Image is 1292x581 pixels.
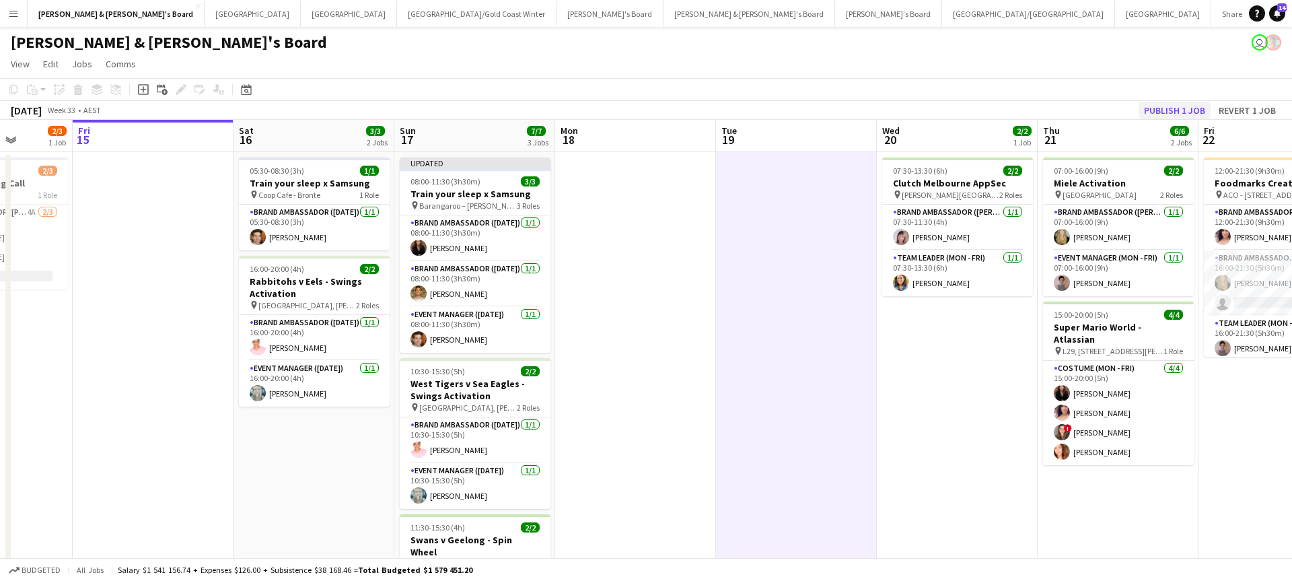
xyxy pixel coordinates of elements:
a: Edit [38,55,64,73]
app-user-avatar: James Millard [1252,34,1268,50]
div: 3 Jobs [528,137,548,147]
span: ! [1064,424,1072,432]
span: 21 [1041,132,1060,147]
span: 20 [880,132,900,147]
span: Mon [561,125,578,137]
span: Coop Cafe - Bronte [258,190,320,200]
span: 2/2 [1013,126,1032,136]
span: 17 [398,132,416,147]
app-card-role: Brand Ambassador ([PERSON_NAME])1/107:00-16:00 (9h)[PERSON_NAME] [1043,205,1194,250]
div: 2 Jobs [367,137,388,147]
app-card-role: Brand Ambassador ([PERSON_NAME])1/107:30-11:30 (4h)[PERSON_NAME] [882,205,1033,250]
span: [GEOGRAPHIC_DATA] [1063,190,1137,200]
span: 18 [559,132,578,147]
span: 2/3 [48,126,67,136]
button: [GEOGRAPHIC_DATA] [301,1,397,27]
span: 19 [719,132,737,147]
button: Publish 1 job [1139,102,1211,119]
app-card-role: Brand Ambassador ([DATE])1/110:30-15:30 (5h)[PERSON_NAME] [400,417,550,463]
a: Comms [100,55,141,73]
span: 12:00-21:30 (9h30m) [1215,166,1285,176]
app-job-card: 07:00-16:00 (9h)2/2Miele Activation [GEOGRAPHIC_DATA]2 RolesBrand Ambassador ([PERSON_NAME])1/107... [1043,158,1194,296]
span: 2/2 [521,522,540,533]
span: All jobs [74,565,106,575]
span: Total Budgeted $1 579 451.20 [358,565,472,575]
h3: Super Mario World - Atlassian [1043,321,1194,345]
span: Sat [239,125,254,137]
span: 3/3 [521,176,540,186]
app-job-card: 16:00-20:00 (4h)2/2Rabbitohs v Eels - Swings Activation [GEOGRAPHIC_DATA], [PERSON_NAME][GEOGRAPH... [239,256,390,407]
span: 11:30-15:30 (4h) [410,522,465,533]
span: Barangaroo – [PERSON_NAME][GEOGRAPHIC_DATA] [419,201,517,211]
h3: Swans v Geelong - Spin Wheel [400,534,550,558]
span: 4/4 [1164,310,1183,320]
span: 2/2 [1003,166,1022,176]
button: [PERSON_NAME] & [PERSON_NAME]'s Board [28,1,205,27]
div: 2 Jobs [1171,137,1192,147]
button: [GEOGRAPHIC_DATA]/Gold Coast Winter [397,1,557,27]
h3: Train your sleep x Samsung [239,177,390,189]
span: 2/2 [1164,166,1183,176]
span: L29, [STREET_ADDRESS][PERSON_NAME] [1063,346,1163,356]
button: [GEOGRAPHIC_DATA] [205,1,301,27]
span: 1 Role [359,190,379,200]
span: Jobs [72,58,92,70]
h1: [PERSON_NAME] & [PERSON_NAME]'s Board [11,32,327,53]
app-card-role: Team Leader (Mon - Fri)1/107:30-13:30 (6h)[PERSON_NAME] [882,250,1033,296]
span: 2 Roles [1160,190,1183,200]
div: 05:30-08:30 (3h)1/1Train your sleep x Samsung Coop Cafe - Bronte1 RoleBrand Ambassador ([DATE])1/... [239,158,390,250]
button: [GEOGRAPHIC_DATA]/[GEOGRAPHIC_DATA] [942,1,1115,27]
span: Fri [78,125,90,137]
span: Week 33 [44,105,78,115]
app-job-card: 15:00-20:00 (5h)4/4Super Mario World - Atlassian L29, [STREET_ADDRESS][PERSON_NAME]1 RoleCostume ... [1043,302,1194,465]
span: 2 Roles [517,403,540,413]
span: Sun [400,125,416,137]
a: Jobs [67,55,98,73]
app-job-card: 10:30-15:30 (5h)2/2West Tigers v Sea Eagles - Swings Activation [GEOGRAPHIC_DATA], [PERSON_NAME][... [400,358,550,509]
h3: Clutch Melbourne AppSec [882,177,1033,189]
div: AEST [83,105,101,115]
app-card-role: Event Manager ([DATE])1/110:30-15:30 (5h)[PERSON_NAME] [400,463,550,509]
span: Comms [106,58,136,70]
button: Budgeted [7,563,63,578]
span: 05:30-08:30 (3h) [250,166,304,176]
span: 15:00-20:00 (5h) [1054,310,1108,320]
span: 3 Roles [517,201,540,211]
app-card-role: Costume (Mon - Fri)4/415:00-20:00 (5h)[PERSON_NAME][PERSON_NAME]![PERSON_NAME][PERSON_NAME] [1043,361,1194,465]
span: [GEOGRAPHIC_DATA], [PERSON_NAME][GEOGRAPHIC_DATA], [GEOGRAPHIC_DATA] [419,403,517,413]
a: View [5,55,35,73]
div: Updated [400,158,550,168]
div: Updated08:00-11:30 (3h30m)3/3Train your sleep x Samsung Barangaroo – [PERSON_NAME][GEOGRAPHIC_DAT... [400,158,550,353]
h3: Train your sleep x Samsung [400,188,550,200]
app-card-role: Event Manager (Mon - Fri)1/107:00-16:00 (9h)[PERSON_NAME] [1043,250,1194,296]
app-job-card: 07:30-13:30 (6h)2/2Clutch Melbourne AppSec [PERSON_NAME][GEOGRAPHIC_DATA]2 RolesBrand Ambassador ... [882,158,1033,296]
span: 16:00-20:00 (4h) [250,264,304,274]
button: [PERSON_NAME] & [PERSON_NAME]'s Board [663,1,835,27]
span: 1/1 [360,166,379,176]
app-user-avatar: Victoria Hunt [1265,34,1281,50]
span: Wed [882,125,900,137]
span: 10:30-15:30 (5h) [410,366,465,376]
span: Budgeted [22,566,61,575]
a: 14 [1269,5,1285,22]
app-card-role: Brand Ambassador ([DATE])1/108:00-11:30 (3h30m)[PERSON_NAME] [400,215,550,261]
span: Tue [721,125,737,137]
app-card-role: Event Manager ([DATE])1/108:00-11:30 (3h30m)[PERSON_NAME] [400,307,550,353]
span: 16 [237,132,254,147]
span: 7/7 [527,126,546,136]
div: 1 Job [1013,137,1031,147]
div: [DATE] [11,104,42,117]
h3: West Tigers v Sea Eagles - Swings Activation [400,378,550,402]
span: 22 [1202,132,1215,147]
span: 2 Roles [356,300,379,310]
span: 2 Roles [999,190,1022,200]
span: 07:30-13:30 (6h) [893,166,947,176]
span: 14 [1277,3,1287,12]
app-card-role: Brand Ambassador ([DATE])1/108:00-11:30 (3h30m)[PERSON_NAME] [400,261,550,307]
button: [GEOGRAPHIC_DATA] [1115,1,1211,27]
span: [PERSON_NAME][GEOGRAPHIC_DATA] [902,190,999,200]
button: [PERSON_NAME]'s Board [557,1,663,27]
